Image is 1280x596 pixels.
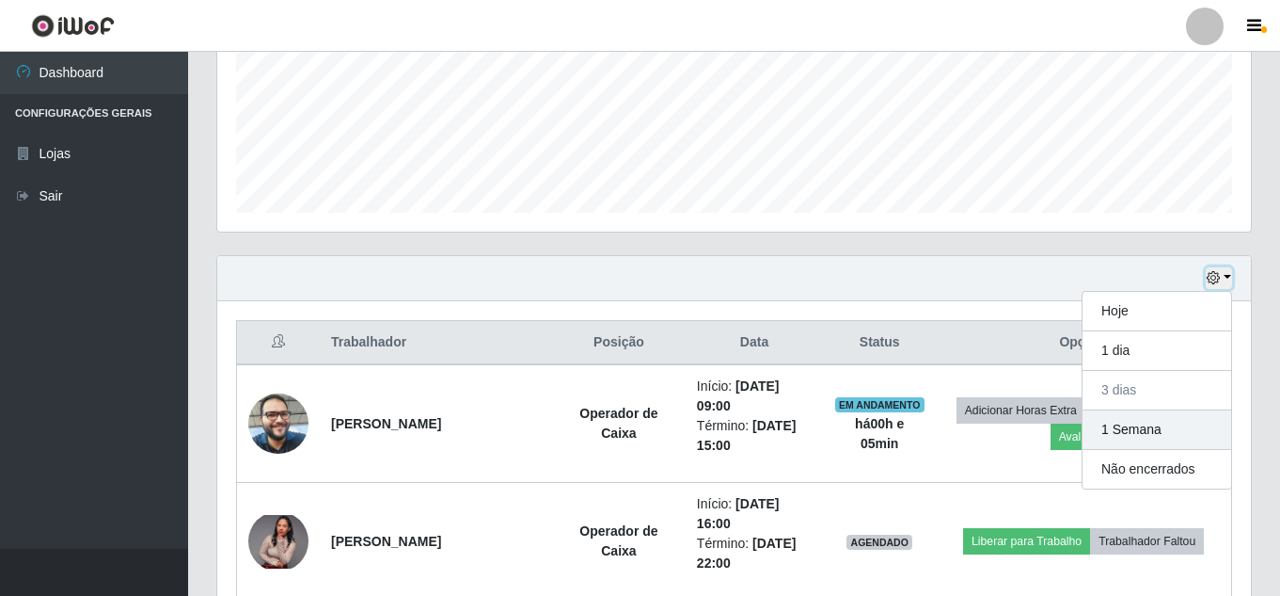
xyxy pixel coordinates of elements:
[936,321,1231,365] th: Opções
[697,416,812,456] li: Término:
[963,528,1090,555] button: Liberar para Trabalho
[248,515,308,569] img: 1757512540687.jpeg
[1082,292,1231,331] button: Hoje
[331,534,441,549] strong: [PERSON_NAME]
[248,383,308,463] img: 1755090695387.jpeg
[1090,528,1204,555] button: Trabalhador Faltou
[697,379,780,413] time: [DATE] 09:00
[697,534,812,573] li: Término:
[835,397,924,412] span: EM ANDAMENTO
[956,397,1085,424] button: Adicionar Horas Extra
[1051,424,1117,450] button: Avaliação
[320,321,552,365] th: Trabalhador
[846,535,912,550] span: AGENDADO
[855,416,904,451] strong: há 00 h e 05 min
[697,377,812,416] li: Início:
[1082,450,1231,489] button: Não encerrados
[686,321,823,365] th: Data
[1082,411,1231,450] button: 1 Semana
[331,416,441,431] strong: [PERSON_NAME]
[31,14,115,38] img: CoreUI Logo
[823,321,936,365] th: Status
[579,524,657,558] strong: Operador de Caixa
[579,406,657,441] strong: Operador de Caixa
[1082,371,1231,411] button: 3 dias
[552,321,686,365] th: Posição
[1082,331,1231,371] button: 1 dia
[697,494,812,534] li: Início:
[697,496,780,531] time: [DATE] 16:00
